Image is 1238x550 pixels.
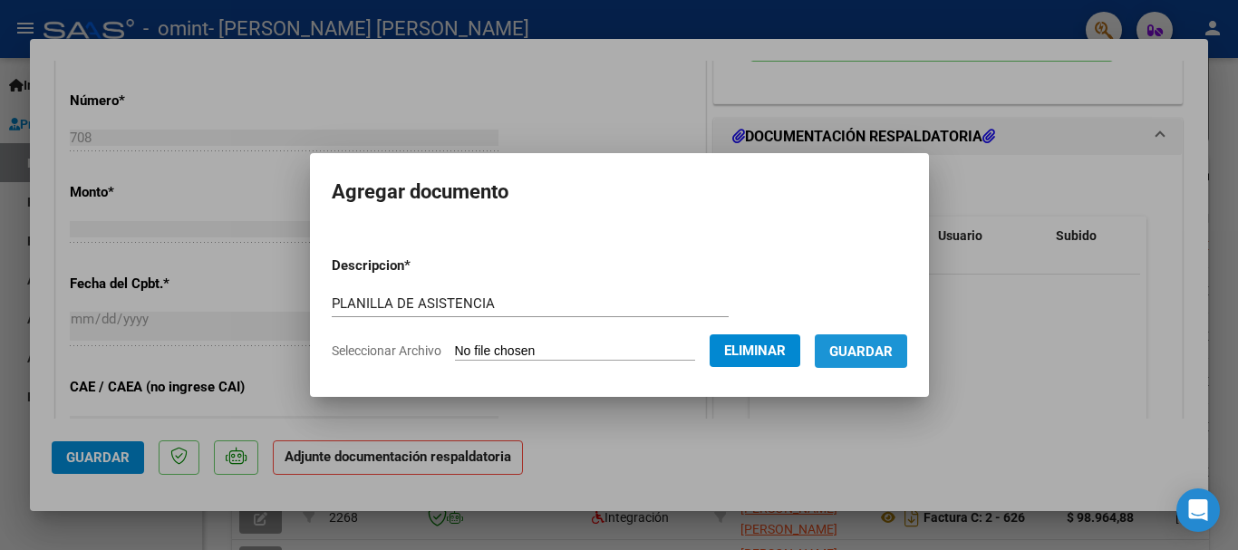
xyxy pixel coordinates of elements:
[332,256,505,276] p: Descripcion
[710,334,800,367] button: Eliminar
[829,343,893,360] span: Guardar
[332,343,441,358] span: Seleccionar Archivo
[815,334,907,368] button: Guardar
[332,175,907,209] h2: Agregar documento
[1176,488,1220,532] div: Open Intercom Messenger
[724,343,786,359] span: Eliminar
